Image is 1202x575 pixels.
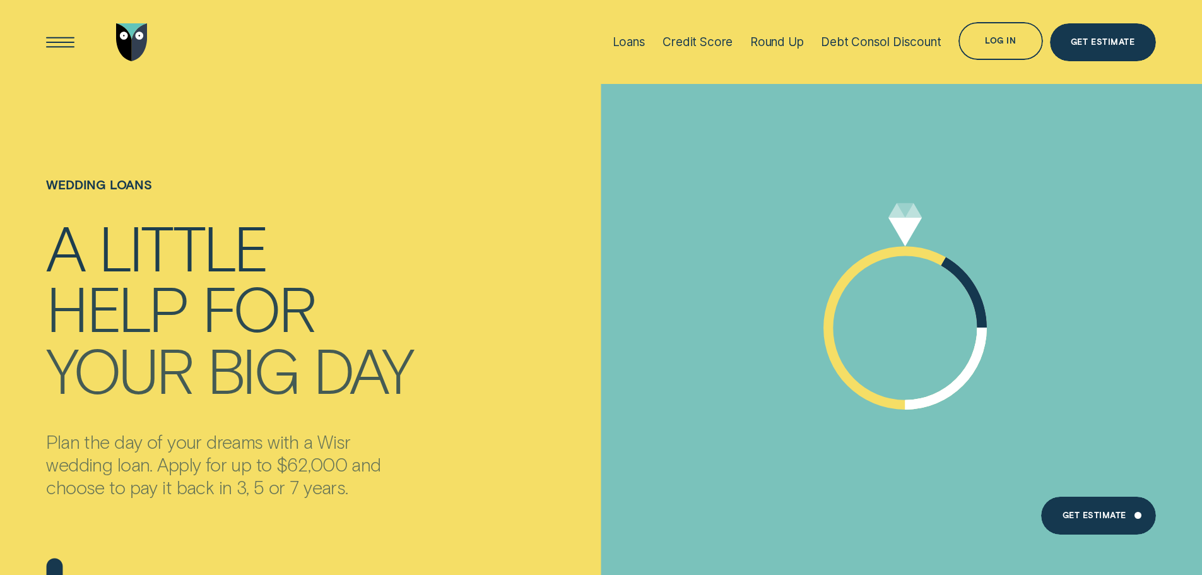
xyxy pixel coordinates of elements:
a: Get Estimate [1050,23,1156,61]
div: help [46,278,187,336]
div: Credit Score [663,35,733,49]
div: Round Up [750,35,804,49]
button: Log in [958,22,1042,60]
div: little [98,217,266,276]
div: A [46,217,84,276]
div: day [313,340,412,398]
button: Open Menu [42,23,80,61]
div: Debt Consol Discount [821,35,941,49]
img: Wisr [116,23,148,61]
p: Plan the day of your dreams with a Wisr wedding loan. Apply for up to $62,000 and choose to pay i... [46,430,411,498]
h4: A little help for your big day [46,216,411,392]
div: for [202,278,315,336]
h1: Wedding loans [46,178,411,216]
div: Loans [613,35,645,49]
div: big [207,340,298,398]
div: your [46,340,192,398]
a: Get Estimate [1041,497,1155,535]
